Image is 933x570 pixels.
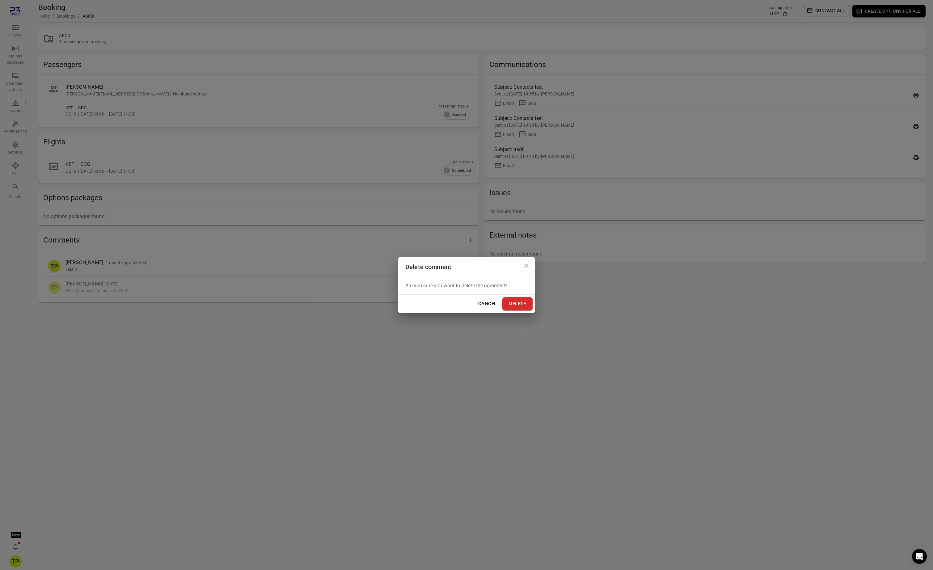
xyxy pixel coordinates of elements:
[912,549,927,564] div: Open Intercom Messenger
[475,297,500,310] button: Cancel
[398,257,535,277] h2: Delete comment
[405,282,528,289] p: Are you sure you want to delete the comment?
[502,297,533,310] button: Delete
[520,260,533,272] button: Close dialog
